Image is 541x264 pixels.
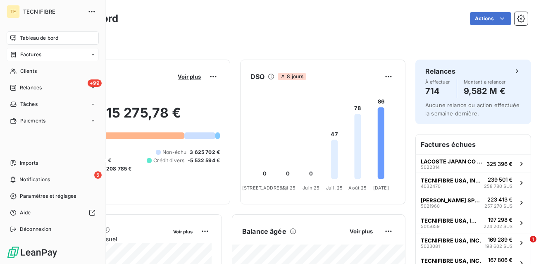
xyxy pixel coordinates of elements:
span: Paramètres et réglages [20,192,76,200]
span: Relances [20,84,42,91]
tspan: Mai 25 [280,185,296,191]
span: 4032470 [421,184,441,189]
span: Clients [20,67,37,75]
span: TECNIFIBRE USA, INC. [421,177,481,184]
span: TECNIFIBRE [23,8,83,15]
span: 169 289 € [488,236,512,243]
span: 198 602 $US [485,243,512,250]
h4: 714 [425,84,450,98]
button: TECNIFIBRE USA, INC.4032470239 501 €258 780 $US [416,173,531,193]
span: 5015659 [421,224,440,229]
h6: DSO [250,72,265,82]
span: 5 [94,171,102,179]
button: Voir plus [171,228,195,235]
span: Voir plus [350,228,373,235]
span: 3 625 702 € [190,149,220,156]
span: 239 501 € [488,176,512,183]
span: -208 785 € [104,165,132,173]
span: Factures [20,51,41,58]
span: Notifications [19,176,50,183]
div: TE [7,5,20,18]
h2: 8 815 275,78 € [47,105,220,130]
span: TECNIFIBRE USA, INC. [421,257,481,264]
button: TECNIFIBRE USA, INC.5015659197 298 €224 202 $US [416,213,531,233]
span: 224 202 $US [484,223,512,230]
span: 5021960 [421,204,440,209]
iframe: Intercom live chat [513,236,533,256]
span: Déconnexion [20,226,52,233]
span: 257 270 $US [484,203,512,210]
span: 223 413 € [487,196,512,203]
span: 197 298 € [488,216,512,223]
span: Aide [20,209,31,216]
span: Voir plus [173,229,193,235]
tspan: [DATE] [373,185,389,191]
tspan: Août 25 [348,185,367,191]
span: Imports [20,159,38,167]
span: [PERSON_NAME] SPORTING GOODS [421,197,481,204]
h6: Relances [425,66,455,76]
span: Aucune relance ou action effectuée la semaine dernière. [425,102,520,117]
span: 258 780 $US [484,183,512,190]
span: Tableau de bord [20,34,58,42]
span: TECNIFIBRE USA, INC. [421,237,481,244]
span: LACOSTE JAPAN CO LTD. [421,158,483,165]
span: Non-échu [162,149,186,156]
button: LACOSTE JAPAN CO LTD.5022314325 396 € [416,154,531,173]
h6: Balance âgée [242,226,286,236]
h6: Factures échues [416,134,531,154]
span: Paiements [20,117,45,125]
span: 1 [530,236,536,242]
span: 325 396 € [486,161,512,167]
span: 167 806 € [488,257,512,263]
tspan: [STREET_ADDRESS] [242,185,287,191]
span: Voir plus [178,73,201,80]
span: 8 jours [278,73,306,80]
span: 5022314 [421,165,440,170]
span: -5 532 594 € [188,157,220,164]
button: TECNIFIBRE USA, INC.5023081169 289 €198 602 $US [416,233,531,253]
span: 5023081 [421,244,440,249]
h4: 9,582 M € [464,84,506,98]
button: Actions [470,12,511,25]
button: Voir plus [175,73,203,80]
tspan: Juil. 25 [326,185,343,191]
tspan: Juin 25 [303,185,319,191]
span: TECNIFIBRE USA, INC. [421,217,480,224]
span: Tâches [20,101,38,108]
span: +99 [88,79,102,87]
span: Montant à relancer [464,79,506,84]
button: Voir plus [347,228,375,235]
button: [PERSON_NAME] SPORTING GOODS5021960223 413 €257 270 $US [416,193,531,213]
a: Aide [7,206,99,219]
span: Chiffre d'affaires mensuel [47,235,167,243]
img: Logo LeanPay [7,246,58,259]
span: À effectuer [425,79,450,84]
span: Crédit divers [153,157,184,164]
